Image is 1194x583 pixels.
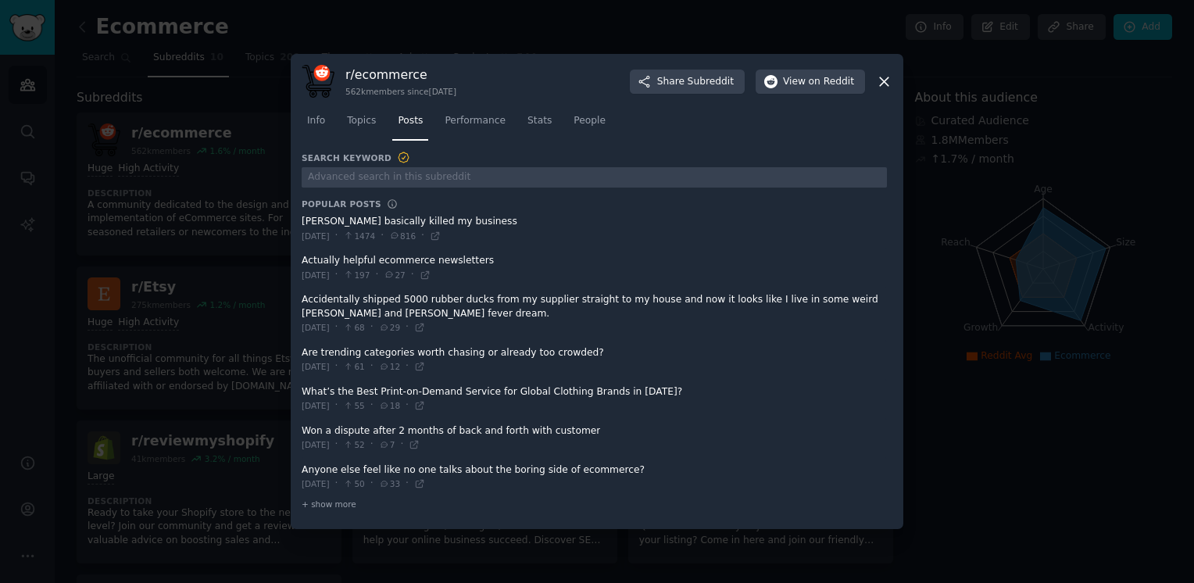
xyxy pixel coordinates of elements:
[400,438,403,452] span: ·
[379,478,400,489] span: 33
[302,270,330,281] span: [DATE]
[335,268,338,282] span: ·
[379,361,400,372] span: 12
[527,114,552,128] span: Stats
[341,109,381,141] a: Topics
[568,109,611,141] a: People
[345,66,456,83] h3: r/ ecommerce
[370,359,374,374] span: ·
[302,478,330,489] span: [DATE]
[343,231,375,241] span: 1474
[688,75,734,89] span: Subreddit
[574,114,606,128] span: People
[302,361,330,372] span: [DATE]
[343,322,364,333] span: 68
[379,400,400,411] span: 18
[343,439,364,450] span: 52
[302,322,330,333] span: [DATE]
[384,270,405,281] span: 27
[302,167,887,188] input: Advanced search in this subreddit
[783,75,854,89] span: View
[756,70,865,95] button: Viewon Reddit
[370,399,374,413] span: ·
[392,109,428,141] a: Posts
[411,268,414,282] span: ·
[307,114,325,128] span: Info
[406,359,409,374] span: ·
[302,400,330,411] span: [DATE]
[343,270,370,281] span: 197
[335,438,338,452] span: ·
[347,114,376,128] span: Topics
[522,109,557,141] a: Stats
[809,75,854,89] span: on Reddit
[445,114,506,128] span: Performance
[630,70,745,95] button: ShareSubreddit
[370,438,374,452] span: ·
[657,75,734,89] span: Share
[439,109,511,141] a: Performance
[421,229,424,243] span: ·
[335,399,338,413] span: ·
[379,439,395,450] span: 7
[302,109,331,141] a: Info
[335,359,338,374] span: ·
[302,151,411,165] h3: Search Keyword
[406,477,409,491] span: ·
[343,400,364,411] span: 55
[345,86,456,97] div: 562k members since [DATE]
[406,399,409,413] span: ·
[302,499,356,510] span: + show more
[398,114,423,128] span: Posts
[370,477,374,491] span: ·
[375,268,378,282] span: ·
[389,231,416,241] span: 816
[379,322,400,333] span: 29
[370,320,374,334] span: ·
[343,478,364,489] span: 50
[335,320,338,334] span: ·
[302,199,381,209] h3: Popular Posts
[343,361,364,372] span: 61
[335,229,338,243] span: ·
[381,229,384,243] span: ·
[335,477,338,491] span: ·
[302,439,330,450] span: [DATE]
[302,65,334,98] img: ecommerce
[406,320,409,334] span: ·
[302,231,330,241] span: [DATE]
